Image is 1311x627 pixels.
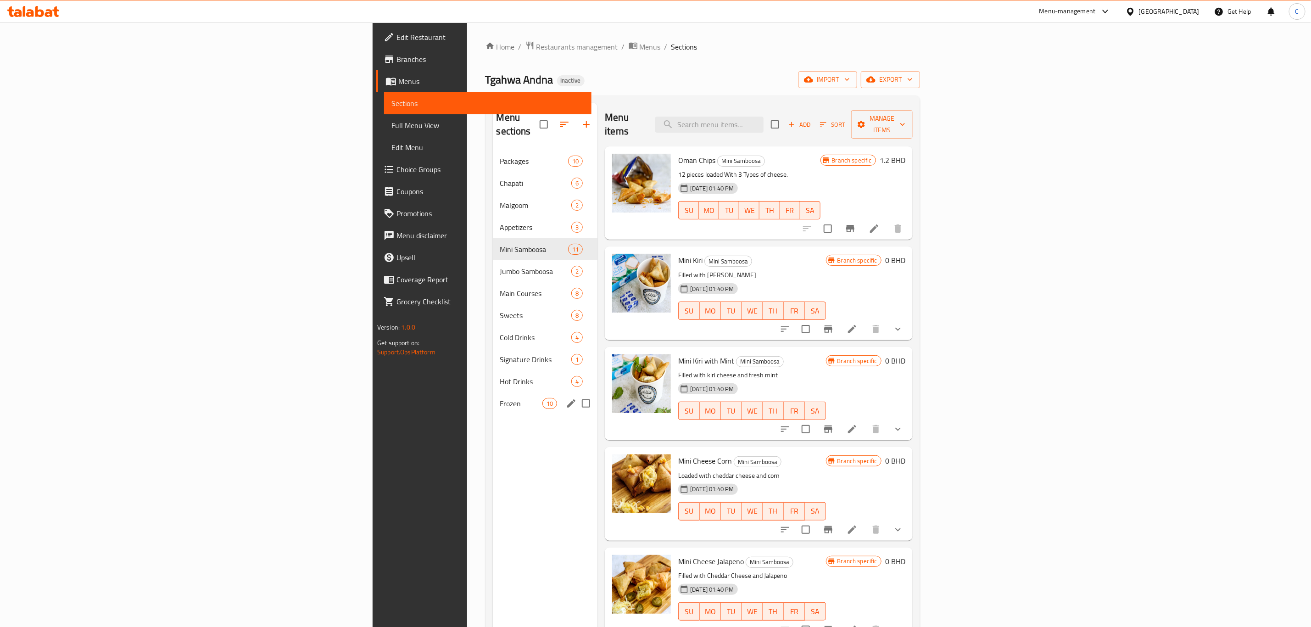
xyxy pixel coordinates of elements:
h6: 0 BHD [885,555,905,568]
button: MO [700,502,721,521]
button: Branch-specific-item [817,418,839,440]
span: Mini Kiri with Mint [678,354,734,368]
span: [DATE] 01:40 PM [686,585,737,594]
button: MO [700,302,721,320]
button: SA [805,502,826,521]
svg: Show Choices [893,324,904,335]
span: 4 [572,333,582,342]
span: Main Courses [500,288,572,299]
button: FR [784,302,805,320]
span: Mini Samboosa [734,457,781,467]
span: FR [784,204,797,217]
button: TH [763,602,784,621]
span: Edit Restaurant [396,32,584,43]
button: Manage items [851,110,913,139]
span: [DATE] 01:40 PM [686,385,737,393]
button: Add [785,118,814,132]
h6: 0 BHD [885,354,905,367]
span: SA [809,605,822,618]
span: [DATE] 01:40 PM [686,485,737,493]
button: SU [678,602,700,621]
button: show more [887,318,909,340]
span: 8 [572,311,582,320]
li: / [622,41,625,52]
p: Filled with Cheddar Cheese and Jalapeno [678,570,826,582]
img: Mini Cheese Jalapeno [612,555,671,614]
span: Mini Cheese Jalapeno [678,554,744,568]
button: SU [678,502,700,521]
span: SA [809,304,822,318]
span: 1.0.0 [401,321,415,333]
span: import [806,74,850,85]
span: Coupons [396,186,584,197]
span: TH [766,404,780,418]
h6: 1.2 BHD [880,154,905,167]
a: Choice Groups [376,158,591,180]
svg: Show Choices [893,424,904,435]
p: Filled with [PERSON_NAME] [678,269,826,281]
div: Malgoom2 [493,194,598,216]
span: Select to update [796,520,815,539]
a: Edit menu item [847,524,858,535]
span: Menu disclaimer [396,230,584,241]
div: items [571,288,583,299]
button: TU [721,602,742,621]
p: 12 pieces loaded With 3 Types of cheese. [678,169,820,180]
button: delete [887,218,909,240]
button: SA [800,201,820,219]
span: SU [682,404,696,418]
span: Hot Drinks [500,376,572,387]
button: WE [742,302,763,320]
span: TU [725,504,738,518]
span: 1 [572,355,582,364]
button: TH [763,302,784,320]
div: Malgoom [500,200,572,211]
span: Mini Cheese Corn [678,454,732,468]
button: MO [700,602,721,621]
svg: Show Choices [893,524,904,535]
span: Appetizers [500,222,572,233]
nav: breadcrumb [485,41,920,53]
button: WE [739,201,759,219]
span: Branch specific [834,357,881,365]
span: Signature Drinks [500,354,572,365]
div: Mini Samboosa [704,256,752,267]
span: MO [703,504,717,518]
a: Promotions [376,202,591,224]
img: Mini Kiri [612,254,671,313]
div: Sweets [500,310,572,321]
span: Promotions [396,208,584,219]
div: Hot Drinks4 [493,370,598,392]
button: SA [805,302,826,320]
div: Main Courses8 [493,282,598,304]
span: TH [766,304,780,318]
button: delete [865,519,887,541]
button: Branch-specific-item [817,519,839,541]
button: Add section [575,113,597,135]
button: FR [784,402,805,420]
span: Coverage Report [396,274,584,285]
button: WE [742,602,763,621]
img: Mini Cheese Corn [612,454,671,513]
button: TU [721,402,742,420]
span: Choice Groups [396,164,584,175]
button: WE [742,402,763,420]
div: items [571,200,583,211]
div: items [568,244,583,255]
button: SA [805,402,826,420]
button: FR [780,201,800,219]
span: Select to update [796,420,815,439]
span: Select all sections [534,115,553,134]
div: Mini Samboosa11 [493,238,598,260]
button: MO [699,201,719,219]
span: Sort items [814,118,851,132]
button: show more [887,418,909,440]
button: SU [678,402,700,420]
button: TU [719,201,739,219]
span: FR [787,404,801,418]
span: WE [746,304,759,318]
span: Select to update [818,219,837,238]
nav: Menu sections [493,146,598,418]
button: export [861,71,920,88]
